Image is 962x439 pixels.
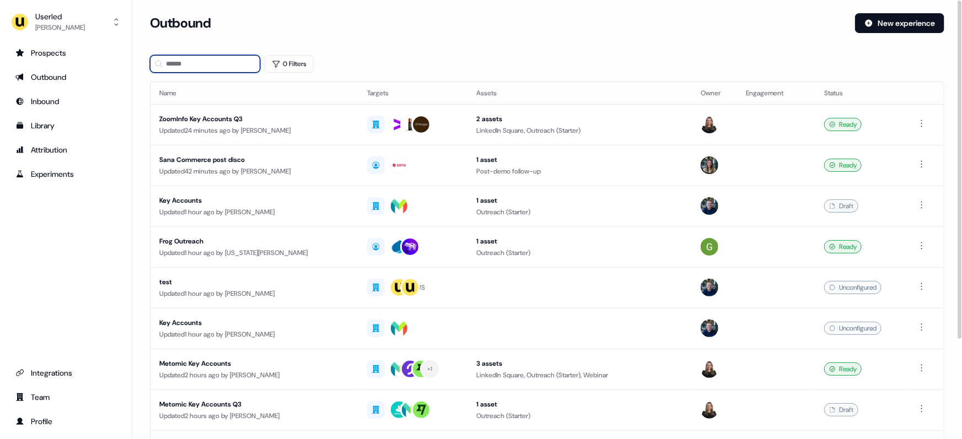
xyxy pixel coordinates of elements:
div: 2 assets [476,113,683,124]
h3: Outbound [150,15,211,31]
div: Metomic Key Accounts [159,358,350,369]
img: James [701,279,718,296]
a: Go to integrations [9,364,123,382]
div: Outreach (Starter) [476,207,683,218]
div: 1 asset [476,399,683,410]
div: Updated 2 hours ago by [PERSON_NAME] [159,370,350,381]
div: Updated 42 minutes ago by [PERSON_NAME] [159,166,350,177]
img: James [701,319,718,337]
div: Updated 24 minutes ago by [PERSON_NAME] [159,125,350,136]
div: ZoomInfo Key Accounts Q3 [159,113,350,124]
div: Team [15,392,116,403]
img: Geneviève [701,360,718,378]
div: US [417,282,425,293]
div: [PERSON_NAME] [35,22,85,33]
th: Engagement [738,82,816,104]
div: Userled [35,11,85,22]
button: Userled[PERSON_NAME] [9,9,123,35]
div: 1 asset [476,195,683,206]
img: Georgia [701,238,718,256]
div: Key Accounts [159,317,350,328]
div: Experiments [15,169,116,180]
a: Go to prospects [9,44,123,62]
button: 0 Filters [265,55,314,73]
div: Ready [824,159,862,172]
button: New experience [855,13,944,33]
div: Ready [824,362,862,376]
div: Unconfigured [824,322,882,335]
img: James [701,197,718,215]
div: Profile [15,416,116,427]
div: Updated 1 hour ago by [PERSON_NAME] [159,288,350,299]
a: Go to templates [9,117,123,134]
th: Owner [692,82,737,104]
div: LinkedIn Square, Outreach (Starter), Webinar [476,370,683,381]
a: Go to experiments [9,165,123,183]
div: 1 asset [476,236,683,247]
div: Attribution [15,144,116,155]
div: Sana Commerce post disco [159,154,350,165]
div: Key Accounts [159,195,350,206]
div: Unconfigured [824,281,882,294]
a: Go to Inbound [9,93,123,110]
div: + 1 [427,364,433,374]
a: Go to team [9,388,123,406]
div: Frog Outreach [159,236,350,247]
div: Ready [824,240,862,253]
th: Status [815,82,906,104]
img: Charlotte [701,156,718,174]
div: test [159,277,350,288]
div: Updated 1 hour ago by [PERSON_NAME] [159,207,350,218]
div: Updated 1 hour ago by [US_STATE][PERSON_NAME] [159,247,350,258]
div: Outreach (Starter) [476,247,683,258]
div: Metomic Key Accounts Q3 [159,399,350,410]
div: Library [15,120,116,131]
img: Geneviève [701,401,718,419]
div: 1 asset [476,154,683,165]
div: Integrations [15,367,116,378]
div: Updated 2 hours ago by [PERSON_NAME] [159,410,350,421]
img: Geneviève [701,116,718,133]
div: Inbound [15,96,116,107]
a: Go to outbound experience [9,68,123,86]
div: LinkedIn Square, Outreach (Starter) [476,125,683,136]
div: Post-demo follow-up [476,166,683,177]
div: Outreach (Starter) [476,410,683,421]
div: Ready [824,118,862,131]
div: 3 assets [476,358,683,369]
th: Assets [467,82,692,104]
th: Targets [358,82,468,104]
div: Draft [824,403,858,416]
div: Updated 1 hour ago by [PERSON_NAME] [159,329,350,340]
div: Outbound [15,72,116,83]
div: Draft [824,199,858,213]
th: Name [151,82,358,104]
a: Go to profile [9,413,123,430]
a: Go to attribution [9,141,123,159]
div: Prospects [15,47,116,58]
